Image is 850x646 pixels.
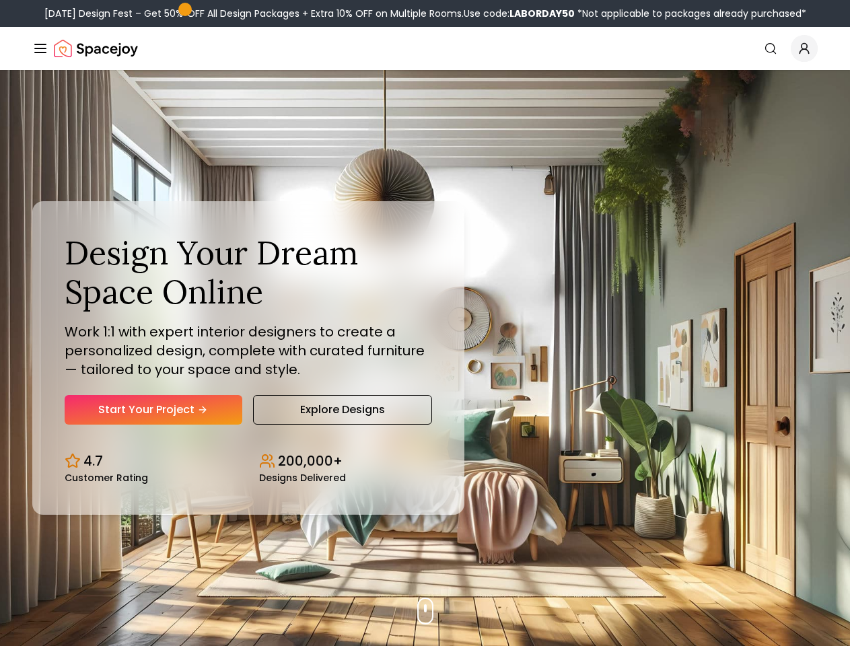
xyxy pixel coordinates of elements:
p: 4.7 [83,452,103,470]
small: Designs Delivered [259,473,346,482]
a: Explore Designs [253,395,432,425]
a: Spacejoy [54,35,138,62]
span: *Not applicable to packages already purchased* [575,7,806,20]
nav: Global [32,27,818,70]
div: Design stats [65,441,432,482]
p: Work 1:1 with expert interior designers to create a personalized design, complete with curated fu... [65,322,432,379]
img: Spacejoy Logo [54,35,138,62]
div: [DATE] Design Fest – Get 50% OFF All Design Packages + Extra 10% OFF on Multiple Rooms. [44,7,806,20]
small: Customer Rating [65,473,148,482]
a: Start Your Project [65,395,242,425]
p: 200,000+ [278,452,343,470]
h1: Design Your Dream Space Online [65,234,432,311]
b: LABORDAY50 [509,7,575,20]
span: Use code: [464,7,575,20]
